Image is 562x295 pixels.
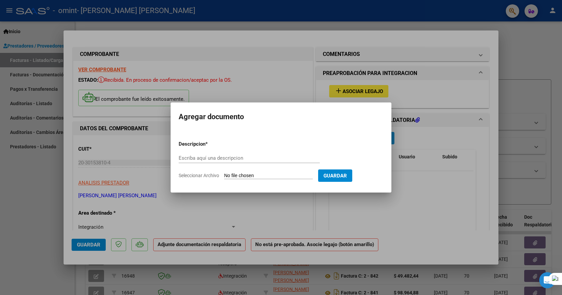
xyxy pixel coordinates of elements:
[179,173,219,178] span: Seleccionar Archivo
[318,169,352,182] button: Guardar
[179,140,240,148] p: Descripcion
[323,173,347,179] span: Guardar
[179,110,383,123] h2: Agregar documento
[539,272,555,288] div: Open Intercom Messenger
